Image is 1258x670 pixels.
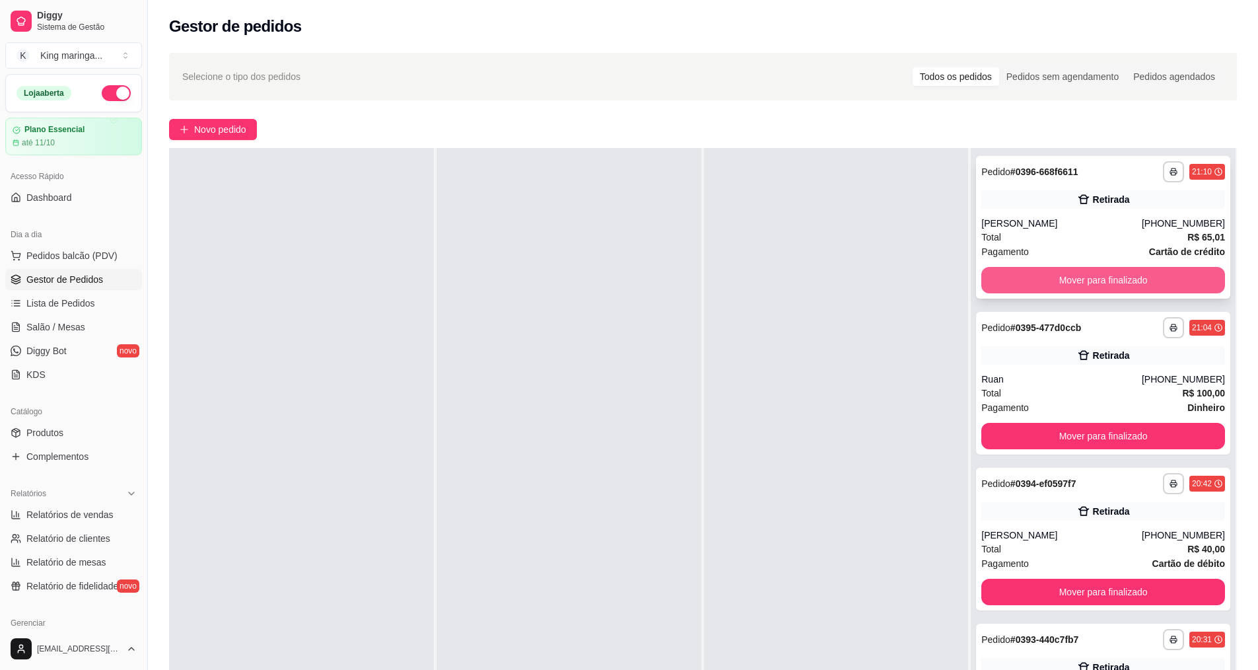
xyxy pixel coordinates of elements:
span: Pedidos balcão (PDV) [26,249,118,262]
strong: # 0393-440c7fb7 [1010,634,1079,645]
span: Lista de Pedidos [26,297,95,310]
div: Pedidos agendados [1126,67,1222,86]
button: Mover para finalizado [981,267,1225,293]
span: Pagamento [981,400,1029,415]
span: Total [981,386,1001,400]
a: Relatório de clientes [5,528,142,549]
div: Retirada [1093,349,1130,362]
span: Relatórios de vendas [26,508,114,521]
span: Pedido [981,478,1010,489]
span: Total [981,542,1001,556]
div: [PHONE_NUMBER] [1142,529,1225,542]
div: Catálogo [5,401,142,422]
div: Loja aberta [17,86,71,100]
strong: # 0394-ef0597f7 [1010,478,1076,489]
strong: # 0396-668f6611 [1010,167,1078,177]
a: Salão / Mesas [5,316,142,338]
button: Mover para finalizado [981,423,1225,449]
div: [PERSON_NAME] [981,217,1142,230]
article: Plano Essencial [24,125,85,135]
a: Lista de Pedidos [5,293,142,314]
div: Acesso Rápido [5,166,142,187]
span: Dashboard [26,191,72,204]
div: Retirada [1093,193,1130,206]
span: Salão / Mesas [26,320,85,334]
h2: Gestor de pedidos [169,16,302,37]
strong: # 0395-477d0ccb [1010,322,1081,333]
span: Relatório de clientes [26,532,110,545]
span: Pedido [981,167,1010,177]
span: Pedido [981,634,1010,645]
div: Gerenciar [5,613,142,634]
span: Novo pedido [194,122,246,137]
span: Pagamento [981,556,1029,571]
button: [EMAIL_ADDRESS][DOMAIN_NAME] [5,633,142,665]
a: Produtos [5,422,142,443]
a: Diggy Botnovo [5,340,142,361]
span: [EMAIL_ADDRESS][DOMAIN_NAME] [37,644,121,654]
span: Total [981,230,1001,244]
button: Pedidos balcão (PDV) [5,245,142,266]
span: Complementos [26,450,88,463]
div: 21:04 [1192,322,1212,333]
strong: Dinheiro [1187,402,1225,413]
span: K [17,49,30,62]
span: Sistema de Gestão [37,22,137,32]
a: Dashboard [5,187,142,208]
strong: R$ 100,00 [1182,388,1225,398]
span: Relatório de mesas [26,556,106,569]
div: King maringa ... [40,49,102,62]
span: plus [180,125,189,134]
span: Pedido [981,322,1010,333]
div: Pedidos sem agendamento [999,67,1126,86]
span: Produtos [26,426,63,439]
div: [PHONE_NUMBER] [1142,373,1225,386]
div: Ruan [981,373,1142,386]
a: Relatório de fidelidadenovo [5,576,142,597]
strong: Cartão de crédito [1149,246,1225,257]
div: 20:42 [1192,478,1212,489]
div: 20:31 [1192,634,1212,645]
a: KDS [5,364,142,385]
div: 21:10 [1192,167,1212,177]
button: Mover para finalizado [981,579,1225,605]
span: Diggy [37,10,137,22]
a: Relatórios de vendas [5,504,142,525]
div: [PERSON_NAME] [981,529,1142,542]
strong: R$ 40,00 [1187,544,1225,554]
div: Retirada [1093,505,1130,518]
button: Alterar Status [102,85,131,101]
span: Pagamento [981,244,1029,259]
span: Relatórios [11,488,46,499]
button: Novo pedido [169,119,257,140]
div: Dia a dia [5,224,142,245]
span: Relatório de fidelidade [26,579,118,593]
strong: R$ 65,01 [1187,232,1225,242]
a: Complementos [5,446,142,467]
div: [PHONE_NUMBER] [1142,217,1225,230]
strong: Cartão de débito [1152,558,1225,569]
a: Gestor de Pedidos [5,269,142,290]
div: Todos os pedidos [913,67,999,86]
a: Relatório de mesas [5,552,142,573]
span: Selecione o tipo dos pedidos [182,69,300,84]
span: KDS [26,368,46,381]
span: Gestor de Pedidos [26,273,103,286]
button: Select a team [5,42,142,69]
a: Plano Essencialaté 11/10 [5,118,142,155]
article: até 11/10 [22,137,55,148]
span: Diggy Bot [26,344,67,357]
a: DiggySistema de Gestão [5,5,142,37]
